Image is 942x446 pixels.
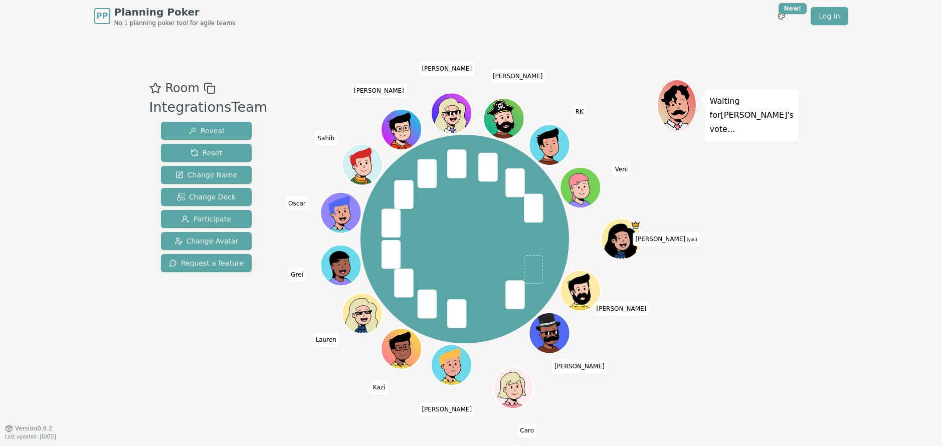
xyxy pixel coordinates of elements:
[633,232,699,246] span: Click to change your name
[419,402,474,416] span: Click to change your name
[15,424,53,432] span: Version 0.9.2
[552,359,607,373] span: Click to change your name
[189,126,224,136] span: Reveal
[710,94,794,136] p: Waiting for [PERSON_NAME] 's vote...
[315,131,337,145] span: Click to change your name
[490,69,545,83] span: Click to change your name
[613,162,631,176] span: Click to change your name
[161,210,252,228] button: Participate
[313,333,339,347] span: Click to change your name
[174,236,239,246] span: Change Avatar
[161,232,252,250] button: Change Avatar
[630,220,640,230] span: Kate is the host
[94,5,236,27] a: PPPlanning PokerNo.1 planning poker tool for agile teams
[602,220,641,259] button: Click to change your avatar
[175,170,237,180] span: Change Name
[149,79,161,97] button: Add as favourite
[161,122,252,140] button: Reveal
[165,79,200,97] span: Room
[286,196,308,210] span: Click to change your name
[685,238,697,242] span: (you)
[181,214,231,224] span: Participate
[517,423,536,437] span: Click to change your name
[779,3,807,14] div: New!
[114,5,236,19] span: Planning Poker
[161,144,252,162] button: Reset
[161,166,252,184] button: Change Name
[191,148,222,158] span: Reset
[288,268,306,282] span: Click to change your name
[169,258,244,268] span: Request a feature
[5,434,56,439] span: Last updated: [DATE]
[177,192,236,202] span: Change Deck
[351,84,407,98] span: Click to change your name
[5,424,53,432] button: Version0.9.2
[96,10,108,22] span: PP
[161,188,252,206] button: Change Deck
[773,7,791,25] button: New!
[419,62,474,76] span: Click to change your name
[594,302,649,316] span: Click to change your name
[161,254,252,272] button: Request a feature
[114,19,236,27] span: No.1 planning poker tool for agile teams
[149,97,268,118] div: IntegrationsTeam
[573,105,586,119] span: Click to change your name
[811,7,848,25] a: Log in
[370,380,388,394] span: Click to change your name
